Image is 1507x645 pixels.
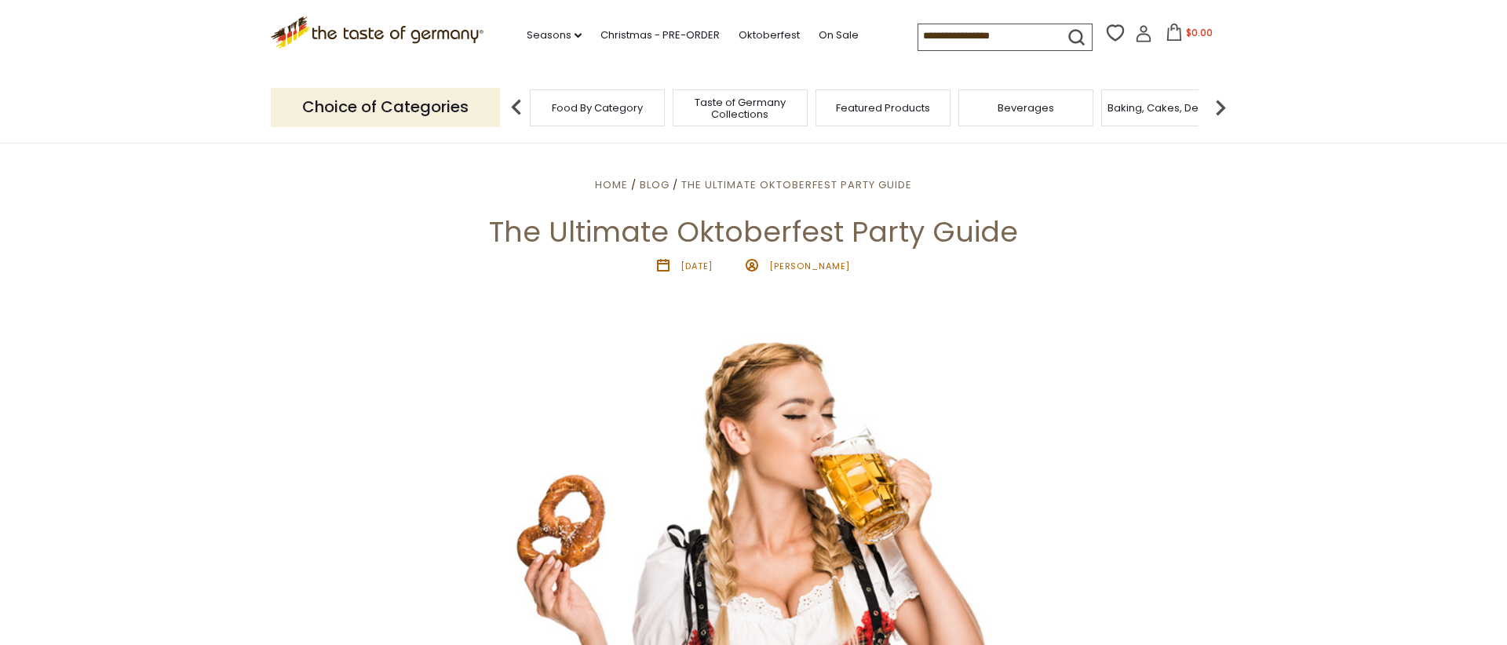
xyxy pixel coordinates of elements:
a: Featured Products [836,102,930,114]
img: next arrow [1205,92,1236,123]
img: previous arrow [501,92,532,123]
a: Seasons [527,27,582,44]
p: Choice of Categories [271,88,500,126]
a: Home [595,177,628,192]
a: On Sale [819,27,859,44]
a: Christmas - PRE-ORDER [600,27,720,44]
span: [PERSON_NAME] [769,260,851,272]
button: $0.00 [1155,24,1222,47]
a: Food By Category [552,102,643,114]
a: Beverages [998,102,1054,114]
a: Taste of Germany Collections [677,97,803,120]
a: Oktoberfest [739,27,800,44]
span: $0.00 [1186,26,1213,39]
h1: The Ultimate Oktoberfest Party Guide [49,214,1458,250]
a: The Ultimate Oktoberfest Party Guide [681,177,912,192]
a: Blog [640,177,670,192]
time: [DATE] [681,260,713,272]
a: Baking, Cakes, Desserts [1107,102,1229,114]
